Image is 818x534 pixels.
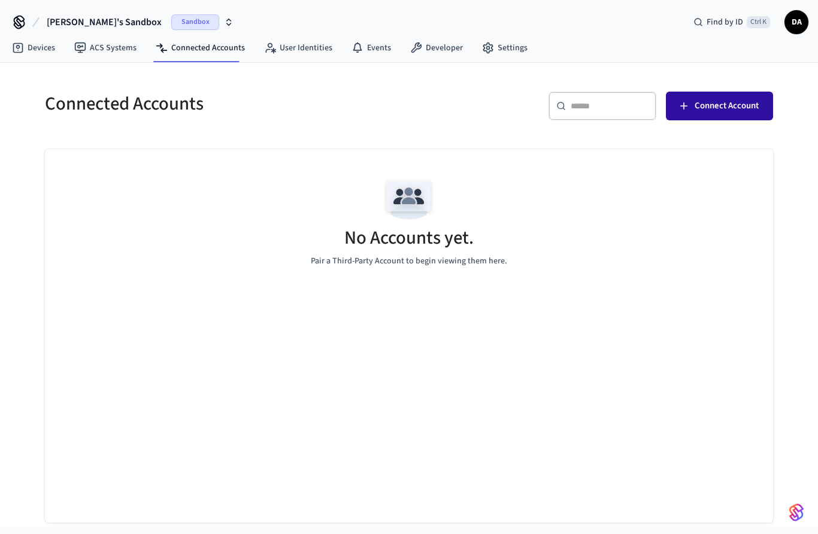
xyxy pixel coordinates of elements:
button: Connect Account [666,92,773,120]
a: Connected Accounts [146,37,255,59]
span: DA [786,11,807,33]
a: Events [342,37,401,59]
a: Developer [401,37,472,59]
img: Team Empty State [382,173,436,227]
h5: Connected Accounts [45,92,402,116]
div: Find by IDCtrl K [684,11,780,33]
h5: No Accounts yet. [344,226,474,250]
button: DA [784,10,808,34]
span: Sandbox [171,14,219,30]
a: Devices [2,37,65,59]
a: ACS Systems [65,37,146,59]
span: Find by ID [707,16,743,28]
a: User Identities [255,37,342,59]
span: [PERSON_NAME]'s Sandbox [47,15,162,29]
span: Ctrl K [747,16,770,28]
a: Settings [472,37,537,59]
p: Pair a Third-Party Account to begin viewing them here. [311,255,507,268]
img: SeamLogoGradient.69752ec5.svg [789,503,804,522]
span: Connect Account [695,98,759,114]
